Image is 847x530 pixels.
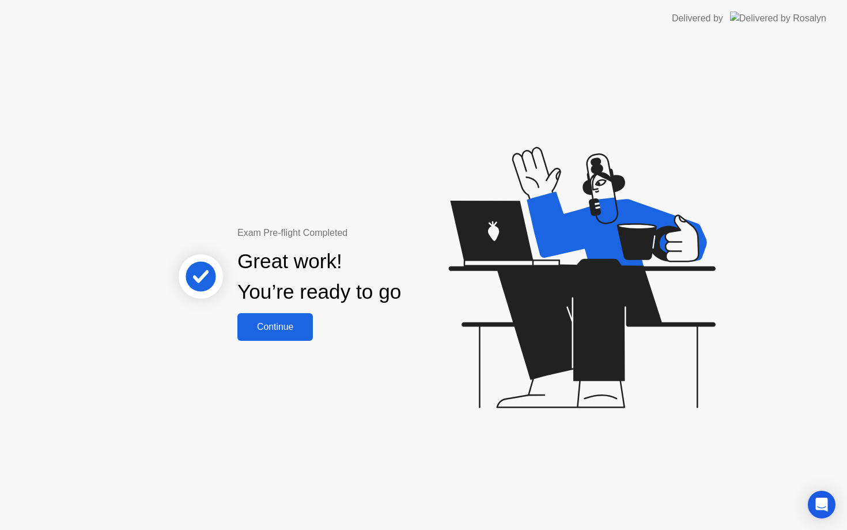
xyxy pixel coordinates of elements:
[237,313,313,341] button: Continue
[672,12,723,25] div: Delivered by
[237,246,401,307] div: Great work! You’re ready to go
[730,12,826,25] img: Delivered by Rosalyn
[241,322,309,332] div: Continue
[808,491,835,518] div: Open Intercom Messenger
[237,226,475,240] div: Exam Pre-flight Completed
